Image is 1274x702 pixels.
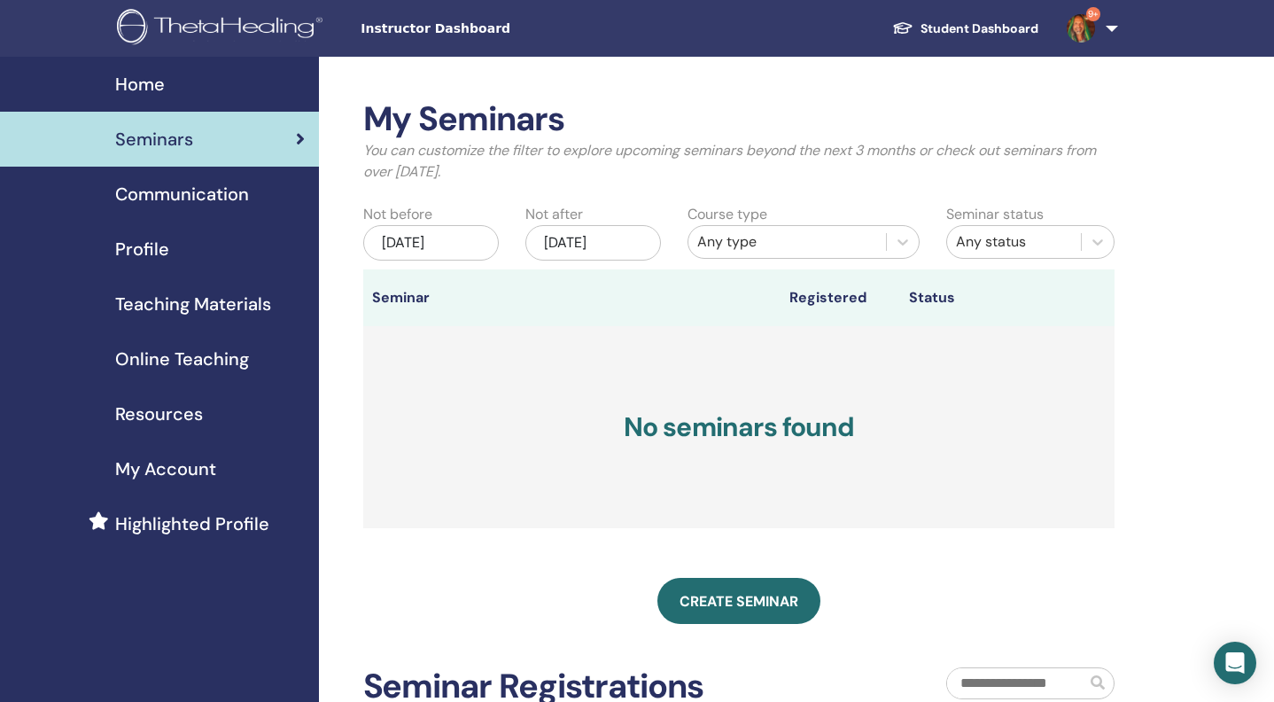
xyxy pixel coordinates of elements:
[117,9,329,49] img: logo.png
[363,99,1115,140] h2: My Seminars
[115,181,249,207] span: Communication
[363,326,1115,528] h3: No seminars found
[946,204,1044,225] label: Seminar status
[115,511,269,537] span: Highlighted Profile
[525,225,661,261] div: [DATE]
[697,231,878,253] div: Any type
[1067,14,1095,43] img: default.jpg
[680,592,798,611] span: Create seminar
[878,12,1053,45] a: Student Dashboard
[115,401,203,427] span: Resources
[781,269,900,326] th: Registered
[361,19,626,38] span: Instructor Dashboard
[1086,7,1100,21] span: 9+
[892,20,913,35] img: graduation-cap-white.svg
[363,269,483,326] th: Seminar
[115,236,169,262] span: Profile
[363,140,1115,183] p: You can customize the filter to explore upcoming seminars beyond the next 3 months or check out s...
[363,225,499,261] div: [DATE]
[363,204,432,225] label: Not before
[687,204,767,225] label: Course type
[115,291,271,317] span: Teaching Materials
[525,204,583,225] label: Not after
[115,126,193,152] span: Seminars
[115,346,249,372] span: Online Teaching
[1214,642,1256,684] div: Open Intercom Messenger
[115,71,165,97] span: Home
[956,231,1072,253] div: Any status
[115,456,216,482] span: My Account
[657,578,820,624] a: Create seminar
[900,269,1079,326] th: Status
